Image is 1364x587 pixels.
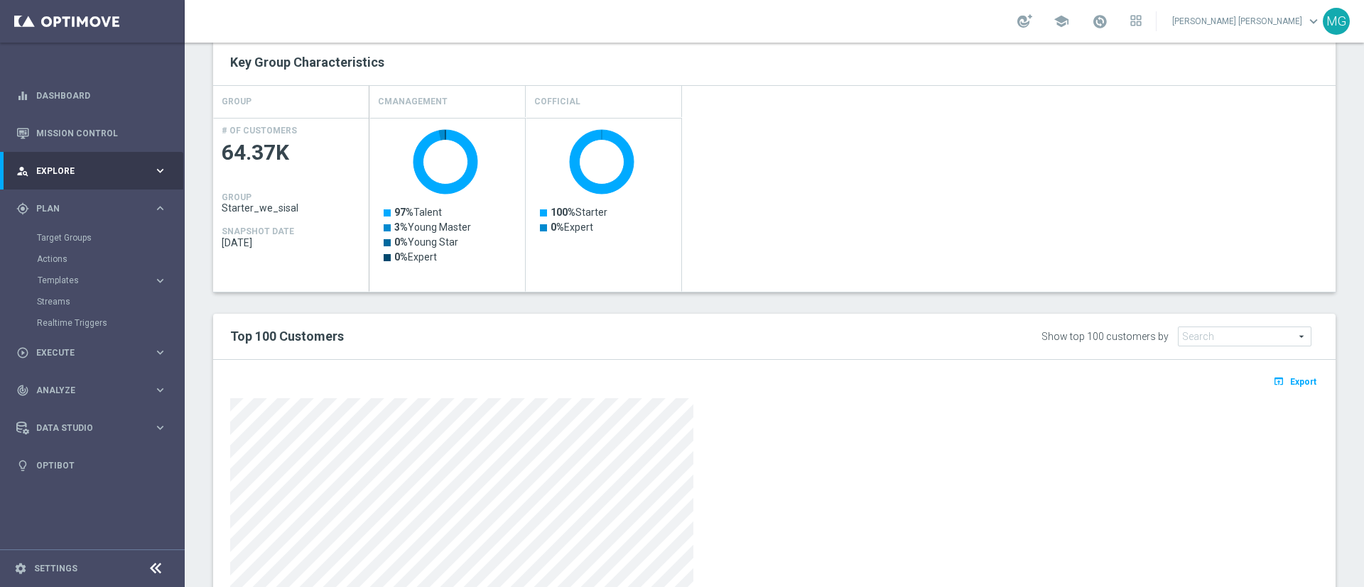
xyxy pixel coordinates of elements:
[16,346,153,359] div: Execute
[16,384,153,397] div: Analyze
[38,276,153,285] div: Templates
[394,221,408,233] tspan: 3%
[36,114,167,152] a: Mission Control
[153,346,167,359] i: keyboard_arrow_right
[37,312,183,334] div: Realtime Triggers
[16,422,168,434] button: Data Studio keyboard_arrow_right
[37,291,183,312] div: Streams
[230,54,1319,71] h2: Key Group Characteristics
[153,421,167,434] i: keyboard_arrow_right
[153,274,167,287] i: keyboard_arrow_right
[16,90,168,102] button: equalizer Dashboard
[16,114,167,152] div: Mission Control
[34,564,77,573] a: Settings
[394,207,442,218] text: Talent
[37,253,148,265] a: Actions
[222,139,361,167] span: 64.37K
[16,347,168,358] button: play_circle_outline Execute keyboard_arrow_right
[1271,372,1319,390] button: open_in_browser Export
[213,118,369,292] div: Press SPACE to select this row.
[534,89,580,114] h4: COFFICIAL
[16,165,29,177] i: person_search
[394,251,408,263] tspan: 0%
[1306,13,1321,29] span: keyboard_arrow_down
[394,221,471,233] text: Young Master
[16,77,167,114] div: Dashboard
[394,236,458,248] text: Young Star
[222,202,361,214] span: Starter_we_sisal
[1323,8,1350,35] div: MG
[36,424,153,432] span: Data Studio
[16,346,29,359] i: play_circle_outline
[16,128,168,139] button: Mission Control
[16,446,167,484] div: Optibot
[153,164,167,177] i: keyboard_arrow_right
[36,446,167,484] a: Optibot
[1273,375,1288,387] i: open_in_browser
[38,276,139,285] span: Templates
[16,202,153,215] div: Plan
[378,89,448,114] h4: CMANAGEMENT
[37,227,183,248] div: Target Groups
[1171,11,1323,32] a: [PERSON_NAME] [PERSON_NAME]keyboard_arrow_down
[16,385,168,396] button: track_changes Analyze keyboard_arrow_right
[222,226,294,236] h4: SNAPSHOT DATE
[14,562,27,575] i: settings
[551,221,593,233] text: Expert
[16,202,29,215] i: gps_fixed
[36,77,167,114] a: Dashboard
[551,221,564,233] tspan: 0%
[37,232,148,243] a: Target Groups
[222,89,251,114] h4: GROUP
[36,349,153,357] span: Execute
[394,251,437,263] text: Expert
[37,248,183,270] div: Actions
[1054,13,1069,29] span: school
[16,165,168,177] button: person_search Explore keyboard_arrow_right
[394,207,413,218] tspan: 97%
[37,275,168,286] button: Templates keyboard_arrow_right
[37,296,148,307] a: Streams
[16,422,153,434] div: Data Studio
[369,118,682,292] div: Press SPACE to select this row.
[16,384,29,397] i: track_changes
[394,236,408,248] tspan: 0%
[1041,331,1169,343] div: Show top 100 customers by
[1290,377,1316,387] span: Export
[37,270,183,291] div: Templates
[153,383,167,397] i: keyboard_arrow_right
[153,202,167,215] i: keyboard_arrow_right
[551,207,575,218] tspan: 100%
[36,386,153,395] span: Analyze
[551,207,607,218] text: Starter
[230,328,856,345] h2: Top 100 Customers
[16,165,153,177] div: Explore
[16,460,168,471] button: lightbulb Optibot
[222,126,297,136] h4: # OF CUSTOMERS
[222,192,251,202] h4: GROUP
[37,317,148,329] a: Realtime Triggers
[36,167,153,175] span: Explore
[16,203,168,214] button: gps_fixed Plan keyboard_arrow_right
[16,89,29,102] i: equalizer
[16,459,29,472] i: lightbulb
[222,237,361,248] span: 2025-10-14
[36,204,153,213] span: Plan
